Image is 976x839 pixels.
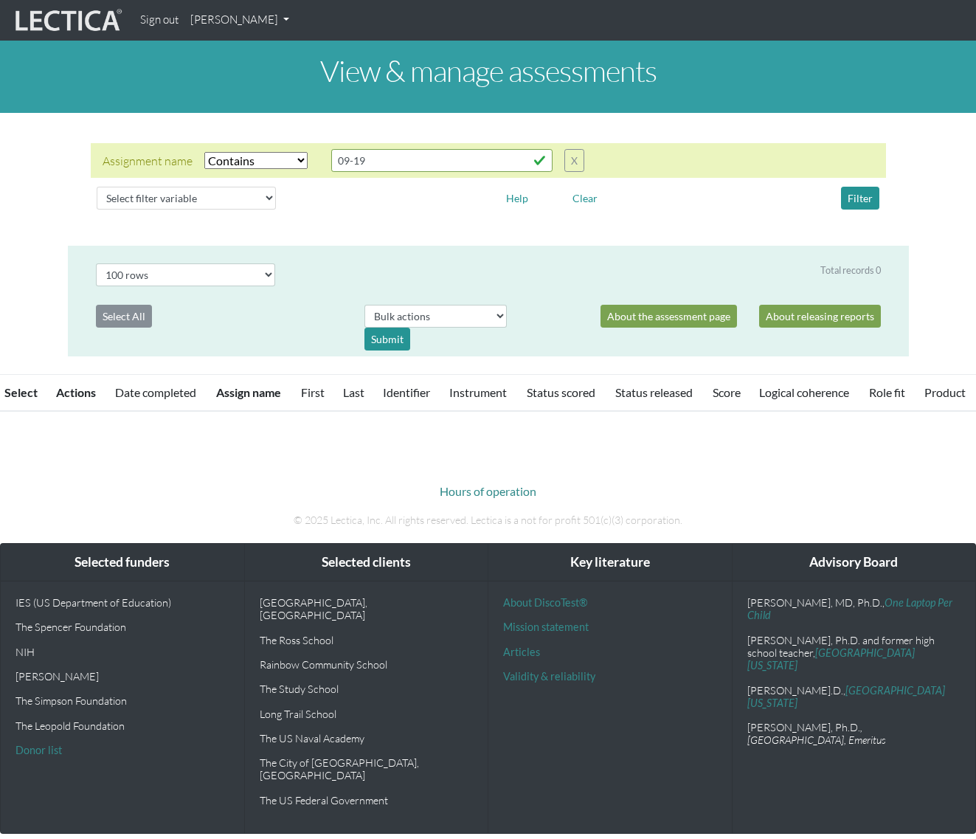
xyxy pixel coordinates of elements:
[260,658,474,671] p: Rainbow Community School
[747,721,961,747] p: [PERSON_NAME], Ph.D.
[1,544,244,581] div: Selected funders
[301,385,325,399] a: First
[924,385,966,399] a: Product
[499,190,535,204] a: Help
[79,512,898,528] p: © 2025 Lectica, Inc. All rights reserved. Lectica is a not for profit 501(c)(3) corporation.
[747,721,886,746] em: , [GEOGRAPHIC_DATA], Emeritus
[115,385,196,399] a: Date completed
[759,305,881,328] a: About releasing reports
[343,385,364,399] a: Last
[134,6,184,35] a: Sign out
[601,305,737,328] a: About the assessment page
[47,375,106,412] th: Actions
[499,187,535,210] button: Help
[364,328,410,351] div: Submit
[713,385,741,399] a: Score
[15,646,229,658] p: NIH
[15,719,229,732] p: The Leopold Foundation
[503,646,540,658] a: Articles
[615,385,693,399] a: Status released
[747,634,961,672] p: [PERSON_NAME], Ph.D. and former high school teacher,
[207,375,292,412] th: Assign name
[260,756,474,782] p: The City of [GEOGRAPHIC_DATA], [GEOGRAPHIC_DATA]
[449,385,507,399] a: Instrument
[15,596,229,609] p: IES (US Department of Education)
[820,263,881,277] div: Total records 0
[747,596,961,622] p: [PERSON_NAME], MD, Ph.D.,
[103,152,193,170] div: Assignment name
[759,385,849,399] a: Logical coherence
[747,684,961,710] p: [PERSON_NAME].D.,
[184,6,295,35] a: [PERSON_NAME]
[245,544,488,581] div: Selected clients
[488,544,732,581] div: Key literature
[747,596,952,621] a: One Laptop Per Child
[527,385,595,399] a: Status scored
[15,694,229,707] p: The Simpson Foundation
[260,596,474,622] p: [GEOGRAPHIC_DATA], [GEOGRAPHIC_DATA]
[503,621,589,633] a: Mission statement
[747,684,945,709] a: [GEOGRAPHIC_DATA][US_STATE]
[733,544,976,581] div: Advisory Board
[383,385,430,399] a: Identifier
[15,621,229,633] p: The Spencer Foundation
[747,646,915,671] a: [GEOGRAPHIC_DATA][US_STATE]
[15,670,229,683] p: [PERSON_NAME]
[440,484,536,498] a: Hours of operation
[260,794,474,807] p: The US Federal Government
[564,149,584,172] button: X
[503,670,595,683] a: Validity & reliability
[260,634,474,646] p: The Ross School
[96,305,152,328] button: Select All
[15,744,62,756] a: Donor list
[260,708,474,720] p: Long Trail School
[12,7,122,35] img: lecticalive
[869,385,905,399] a: Role fit
[841,187,879,210] button: Filter
[566,187,604,210] button: Clear
[503,596,587,609] a: About DiscoTest®
[260,732,474,745] p: The US Naval Academy
[260,683,474,695] p: The Study School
